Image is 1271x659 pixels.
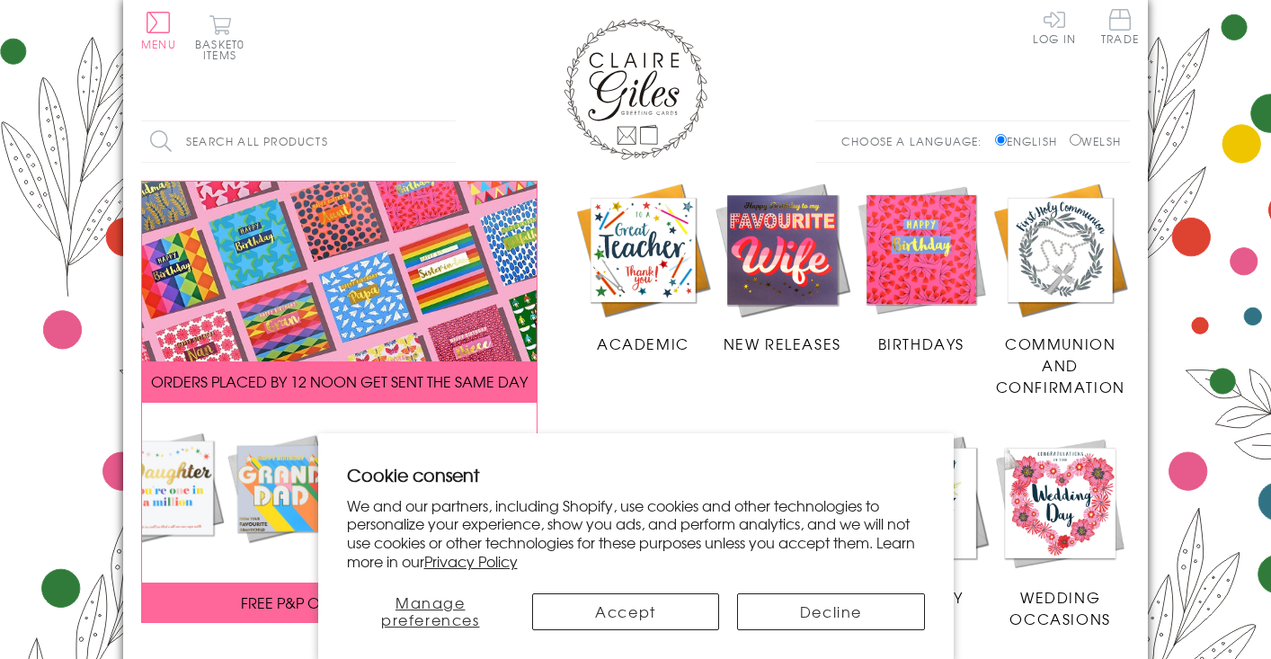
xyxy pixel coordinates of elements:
input: Welsh [1070,134,1081,146]
label: Welsh [1070,133,1121,149]
span: Academic [597,333,689,354]
a: Birthdays [852,181,991,355]
label: English [995,133,1066,149]
input: English [995,134,1007,146]
span: ORDERS PLACED BY 12 NOON GET SENT THE SAME DAY [151,370,528,392]
img: Claire Giles Greetings Cards [564,18,707,160]
button: Accept [532,593,719,630]
a: Communion and Confirmation [991,181,1130,398]
h2: Cookie consent [347,462,925,487]
span: FREE P&P ON ALL UK ORDERS [241,592,439,613]
input: Search all products [141,121,456,162]
span: Manage preferences [381,592,480,630]
p: We and our partners, including Shopify, use cookies and other technologies to personalize your ex... [347,496,925,571]
span: New Releases [724,333,841,354]
a: Log In [1033,9,1076,44]
button: Decline [737,593,924,630]
button: Basket0 items [195,14,244,60]
p: Choose a language: [841,133,991,149]
a: New Releases [713,181,852,355]
button: Menu [141,12,176,49]
input: Search [438,121,456,162]
a: Trade [1101,9,1139,48]
span: Trade [1101,9,1139,44]
a: Wedding Occasions [991,433,1130,629]
span: 0 items [203,36,244,63]
span: Communion and Confirmation [996,333,1125,397]
span: Wedding Occasions [1009,586,1110,629]
span: Birthdays [878,333,964,354]
button: Manage preferences [347,593,514,630]
span: Menu [141,36,176,52]
a: Privacy Policy [424,550,518,572]
a: Academic [573,181,713,355]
